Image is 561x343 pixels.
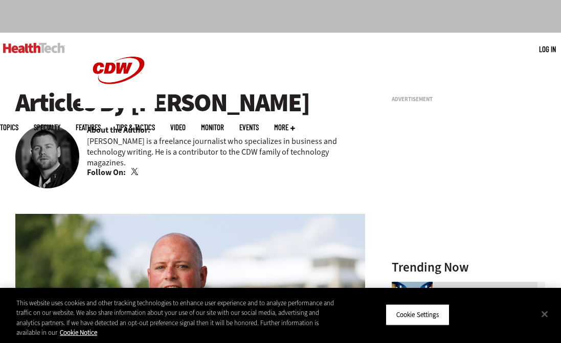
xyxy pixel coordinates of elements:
[392,106,545,234] iframe: advertisement
[131,168,140,176] a: Twitter
[392,282,438,290] a: abstract image of woman with pixelated face
[392,261,545,274] h3: Trending Now
[16,298,336,338] div: This website uses cookies and other tracking technologies to enhance user experience and to analy...
[274,124,295,131] span: More
[34,124,60,131] span: Specialty
[201,124,224,131] a: MonITor
[539,44,556,54] a: Log in
[60,328,97,337] a: More information about your privacy
[392,282,433,323] img: abstract image of woman with pixelated face
[533,303,556,325] button: Close
[116,124,155,131] a: Tips & Tactics
[87,167,126,178] b: Follow On:
[239,124,259,131] a: Events
[539,44,556,55] div: User menu
[386,304,450,326] button: Cookie Settings
[3,43,65,53] img: Home
[80,33,157,108] img: Home
[87,136,365,168] p: [PERSON_NAME] is a freelance journalist who specializes in business and technology writing. He is...
[76,124,101,131] a: Features
[170,124,186,131] a: Video
[80,100,157,111] a: CDW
